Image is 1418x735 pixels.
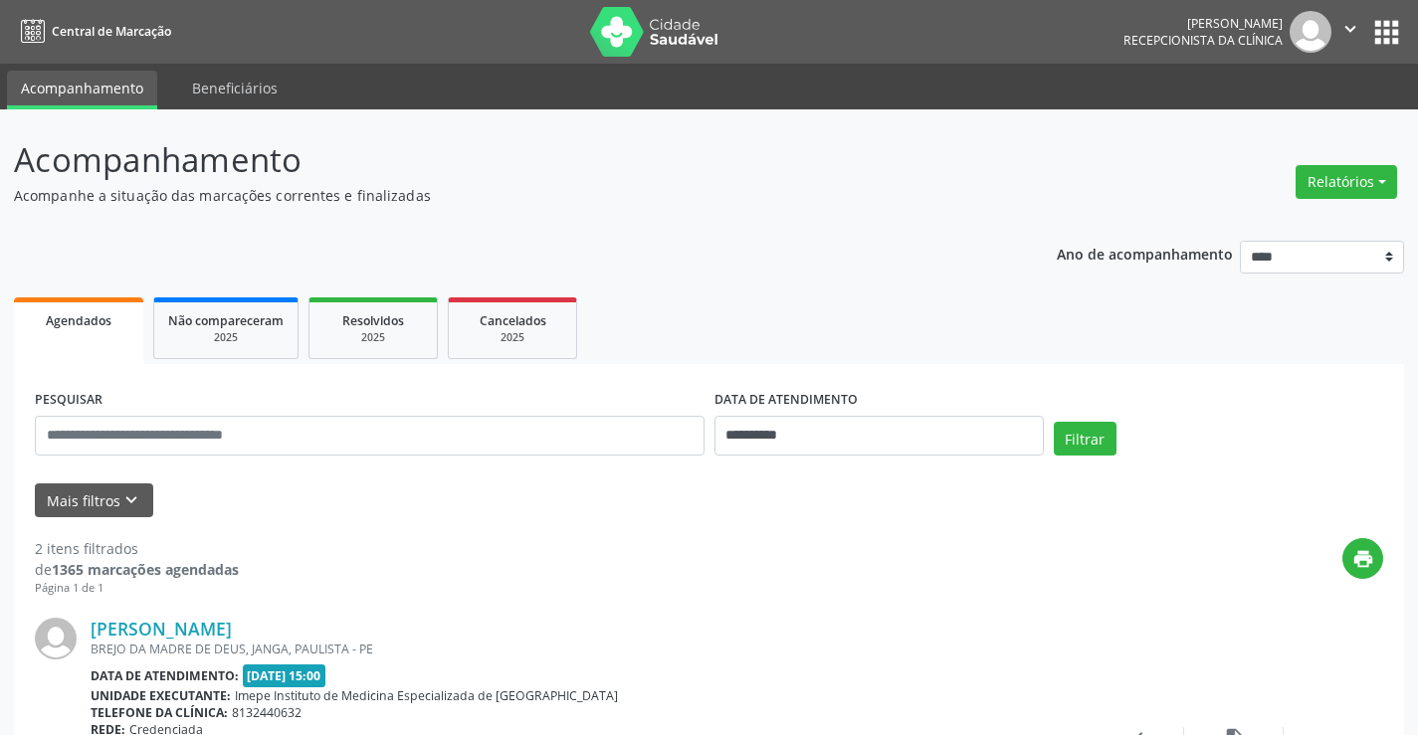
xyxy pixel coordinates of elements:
span: Cancelados [480,312,546,329]
b: Unidade executante: [91,687,231,704]
a: [PERSON_NAME] [91,618,232,640]
label: PESQUISAR [35,385,102,416]
i: print [1352,548,1374,570]
button:  [1331,11,1369,53]
div: 2025 [168,330,284,345]
span: Imepe Instituto de Medicina Especializada de [GEOGRAPHIC_DATA] [235,687,618,704]
i:  [1339,18,1361,40]
span: Central de Marcação [52,23,171,40]
i: keyboard_arrow_down [120,489,142,511]
button: print [1342,538,1383,579]
div: de [35,559,239,580]
p: Acompanhamento [14,135,987,185]
img: img [1290,11,1331,53]
strong: 1365 marcações agendadas [52,560,239,579]
div: 2 itens filtrados [35,538,239,559]
span: Resolvidos [342,312,404,329]
div: Página 1 de 1 [35,580,239,597]
a: Acompanhamento [7,71,157,109]
span: 8132440632 [232,704,302,721]
button: Mais filtroskeyboard_arrow_down [35,483,153,518]
span: Agendados [46,312,111,329]
a: Beneficiários [178,71,292,105]
p: Ano de acompanhamento [1057,241,1233,266]
div: 2025 [323,330,423,345]
div: 2025 [463,330,562,345]
button: Relatórios [1296,165,1397,199]
label: DATA DE ATENDIMENTO [714,385,858,416]
span: Recepcionista da clínica [1123,32,1283,49]
div: BREJO DA MADRE DE DEUS, JANGA, PAULISTA - PE [91,641,1085,657]
b: Telefone da clínica: [91,704,228,721]
span: [DATE] 15:00 [243,664,326,687]
button: Filtrar [1054,422,1116,456]
div: [PERSON_NAME] [1123,15,1283,32]
p: Acompanhe a situação das marcações correntes e finalizadas [14,185,987,206]
a: Central de Marcação [14,15,171,48]
b: Data de atendimento: [91,667,239,684]
span: Não compareceram [168,312,284,329]
button: apps [1369,15,1404,50]
img: img [35,618,77,659]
